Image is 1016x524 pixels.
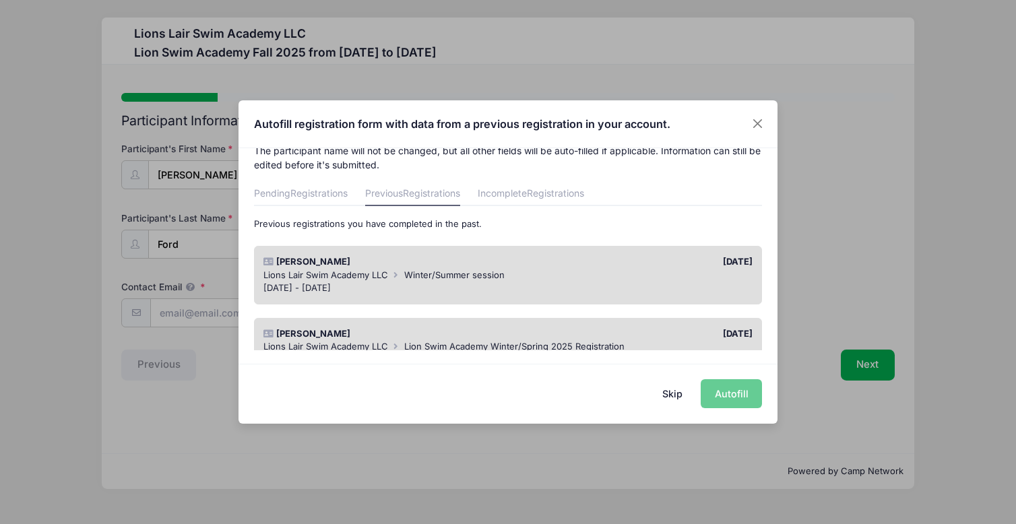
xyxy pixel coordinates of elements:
[263,341,388,352] span: Lions Lair Swim Academy LLC
[257,255,508,269] div: [PERSON_NAME]
[254,143,763,172] p: The participant name will not be changed, but all other fields will be auto-filled if applicable....
[254,218,763,231] p: Previous registrations you have completed in the past.
[257,327,508,341] div: [PERSON_NAME]
[254,116,670,132] h4: Autofill registration form with data from a previous registration in your account.
[403,187,460,199] span: Registrations
[508,327,759,341] div: [DATE]
[527,187,584,199] span: Registrations
[478,182,584,206] a: Incomplete
[365,182,460,206] a: Previous
[290,187,348,199] span: Registrations
[649,379,697,408] button: Skip
[263,269,388,280] span: Lions Lair Swim Academy LLC
[263,282,753,295] div: [DATE] - [DATE]
[404,341,625,352] span: Lion Swim Academy Winter/Spring 2025 Registration
[404,269,505,280] span: Winter/Summer session
[508,255,759,269] div: [DATE]
[254,182,348,206] a: Pending
[746,112,770,136] button: Close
